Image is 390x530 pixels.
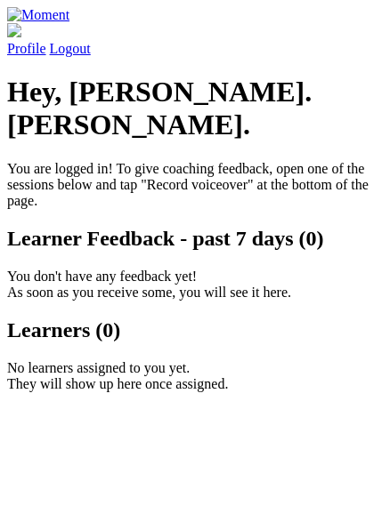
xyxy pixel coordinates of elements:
[50,41,91,56] a: Logout
[7,227,383,251] h2: Learner Feedback - past 7 days (0)
[7,360,383,392] p: No learners assigned to you yet. They will show up here once assigned.
[7,161,383,209] p: You are logged in! To give coaching feedback, open one of the sessions below and tap "Record voic...
[7,318,383,342] h2: Learners (0)
[7,7,69,23] img: Moment
[7,23,21,37] img: default_avatar-b4e2223d03051bc43aaaccfb402a43260a3f17acc7fafc1603fdf008d6cba3c9.png
[7,23,383,56] a: Profile
[7,76,383,141] h1: Hey, [PERSON_NAME].[PERSON_NAME].
[7,269,383,301] p: You don't have any feedback yet! As soon as you receive some, you will see it here.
